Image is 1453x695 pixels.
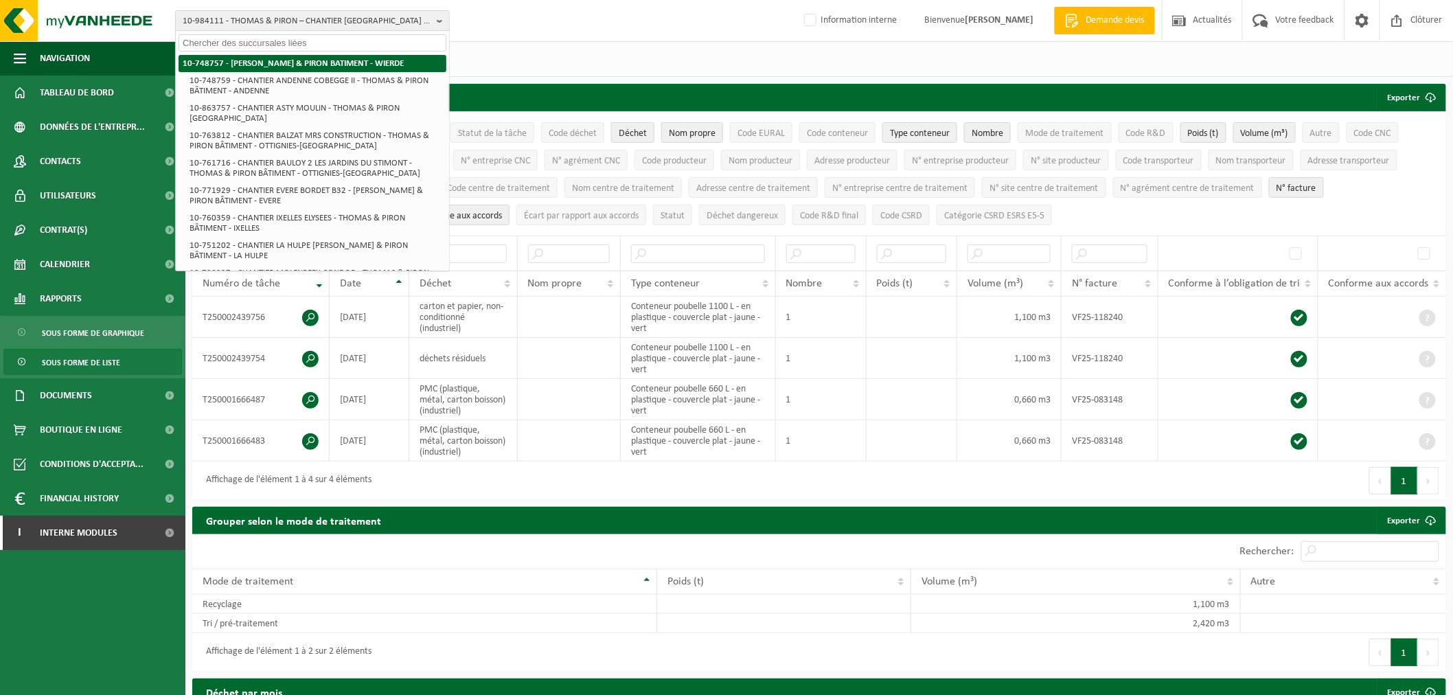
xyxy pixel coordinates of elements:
[634,150,714,170] button: Code producteurCode producteur: Activate to sort
[642,156,707,166] span: Code producteur
[880,211,922,221] span: Code CSRD
[689,177,818,198] button: Adresse centre de traitementAdresse centre de traitement: Activate to sort
[1391,639,1418,666] button: 1
[330,338,409,379] td: [DATE]
[1188,128,1219,139] span: Poids (t)
[1418,467,1439,494] button: Next
[14,516,26,550] span: I
[1369,639,1391,666] button: Previous
[776,420,867,462] td: 1
[957,338,1062,379] td: 1,100 m3
[904,150,1016,170] button: N° entreprise producteurN° entreprise producteur: Activate to sort
[621,338,775,379] td: Conteneur poubelle 1100 L - en plastique - couvercle plat - jaune - vert
[185,264,446,292] li: 10-788937 - CHANTIER MOLENBEEK CONDOR - THOMAS & PIRON [GEOGRAPHIC_DATA]
[653,205,692,225] button: StatutStatut: Activate to sort
[175,10,450,31] button: 10-984111 - THOMAS & PIRON – CHANTIER [GEOGRAPHIC_DATA] - [GEOGRAPHIC_DATA]-[GEOGRAPHIC_DATA]
[911,595,1240,614] td: 1,100 m3
[669,128,716,139] span: Nom propre
[461,156,530,166] span: N° entreprise CNC
[40,481,119,516] span: Financial History
[1023,150,1109,170] button: N° site producteurN° site producteur : Activate to sort
[1329,278,1429,289] span: Conforme aux accords
[541,122,604,143] button: Code déchetCode déchet: Activate to sort
[179,34,446,52] input: Chercher des succursales liées
[737,128,785,139] span: Code EURAL
[1310,128,1332,139] span: Autre
[1369,467,1391,494] button: Previous
[552,156,620,166] span: N° agrément CNC
[699,205,786,225] button: Déchet dangereux : Activate to sort
[439,177,558,198] button: Code centre de traitementCode centre de traitement: Activate to sort
[1062,297,1158,338] td: VF25-118240
[776,379,867,420] td: 1
[1354,128,1391,139] span: Code CNC
[776,338,867,379] td: 1
[40,76,114,110] span: Tableau de bord
[185,209,446,237] li: 10-760359 - CHANTIER IXELLES ELYSEES - THOMAS & PIRON BÂTIMENT - IXELLES
[1025,128,1104,139] span: Mode de traitement
[800,211,858,221] span: Code R&D final
[965,15,1033,25] strong: [PERSON_NAME]
[619,128,647,139] span: Déchet
[801,10,897,31] label: Information interne
[807,128,868,139] span: Code conteneur
[199,640,371,665] div: Affichage de l'élément 1 à 2 sur 2 éléments
[40,282,82,316] span: Rapports
[409,205,510,225] button: Conforme aux accords : Activate to sort
[1277,183,1316,194] span: N° facture
[825,177,975,198] button: N° entreprise centre de traitementN° entreprise centre de traitement: Activate to sort
[621,420,775,462] td: Conteneur poubelle 660 L - en plastique - couvercle plat - jaune - vert
[721,150,800,170] button: Nom producteurNom producteur: Activate to sort
[972,128,1003,139] span: Nombre
[1251,576,1276,587] span: Autre
[776,297,867,338] td: 1
[1072,278,1117,289] span: N° facture
[1062,338,1158,379] td: VF25-118240
[183,11,431,32] span: 10-984111 - THOMAS & PIRON – CHANTIER [GEOGRAPHIC_DATA] - [GEOGRAPHIC_DATA]-[GEOGRAPHIC_DATA]
[409,297,518,338] td: carton et papier, non-conditionné (industriel)
[1301,150,1397,170] button: Adresse transporteurAdresse transporteur: Activate to sort
[1082,14,1148,27] span: Demande devis
[890,128,950,139] span: Type conteneur
[968,278,1023,289] span: Volume (m³)
[192,379,330,420] td: T250001666487
[40,110,145,144] span: Données de l'entrepr...
[330,297,409,338] td: [DATE]
[192,507,395,534] h2: Grouper selon le mode de traitement
[667,576,704,587] span: Poids (t)
[1123,156,1194,166] span: Code transporteur
[1377,84,1445,111] button: Exporter
[185,72,446,100] li: 10-748759 - CHANTIER ANDENNE COBEGGE II - THOMAS & PIRON BÂTIMENT - ANDENNE
[1180,122,1226,143] button: Poids (t)Poids (t): Activate to sort
[545,150,628,170] button: N° agrément CNCN° agrément CNC: Activate to sort
[1308,156,1390,166] span: Adresse transporteur
[1269,177,1324,198] button: N° factureN° facture: Activate to sort
[1062,379,1158,420] td: VF25-083148
[631,278,700,289] span: Type conteneur
[814,156,890,166] span: Adresse producteur
[621,297,775,338] td: Conteneur poubelle 1100 L - en plastique - couvercle plat - jaune - vert
[1054,7,1155,34] a: Demande devis
[185,182,446,209] li: 10-771929 - CHANTIER EVERE BORDET B32 - [PERSON_NAME] & PIRON BÂTIMENT - EVERE
[409,338,518,379] td: déchets résiduels
[516,205,646,225] button: Écart par rapport aux accordsÉcart par rapport aux accords: Activate to sort
[192,614,657,633] td: Tri / pré-traitement
[409,420,518,462] td: PMC (plastique, métal, carton boisson) (industriel)
[611,122,654,143] button: DéchetDéchet: Activate to sort
[707,211,778,221] span: Déchet dangereux
[185,155,446,182] li: 10-761716 - CHANTIER BAULOY 2 LES JARDINS DU STIMONT - THOMAS & PIRON BÂTIMENT - OTTIGNIES-[GEOGR...
[528,278,582,289] span: Nom propre
[807,150,897,170] button: Adresse producteurAdresse producteur: Activate to sort
[192,338,330,379] td: T250002439754
[330,379,409,420] td: [DATE]
[1031,156,1101,166] span: N° site producteur
[1116,150,1202,170] button: Code transporteurCode transporteur: Activate to sort
[192,297,330,338] td: T250002439756
[922,576,977,587] span: Volume (m³)
[786,278,823,289] span: Nombre
[957,379,1062,420] td: 0,660 m3
[730,122,792,143] button: Code EURALCode EURAL: Activate to sort
[192,595,657,614] td: Recyclage
[330,420,409,462] td: [DATE]
[203,278,280,289] span: Numéro de tâche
